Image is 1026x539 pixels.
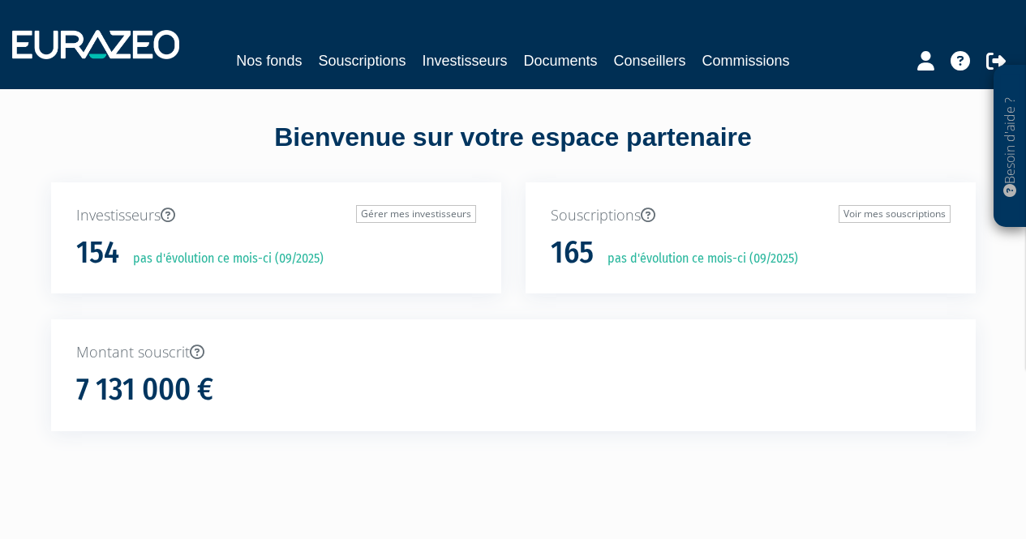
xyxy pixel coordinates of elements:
a: Voir mes souscriptions [839,205,951,223]
a: Commissions [702,49,790,72]
a: Gérer mes investisseurs [356,205,476,223]
h1: 165 [551,236,594,270]
p: pas d'évolution ce mois-ci (09/2025) [596,250,798,268]
img: 1732889491-logotype_eurazeo_blanc_rvb.png [12,30,179,59]
div: Bienvenue sur votre espace partenaire [39,119,988,182]
p: Montant souscrit [76,342,951,363]
a: Investisseurs [422,49,507,72]
p: Besoin d'aide ? [1001,74,1020,220]
h1: 7 131 000 € [76,373,213,407]
a: Conseillers [614,49,686,72]
p: Investisseurs [76,205,476,226]
a: Souscriptions [318,49,406,72]
a: Nos fonds [236,49,302,72]
h1: 154 [76,236,119,270]
p: Souscriptions [551,205,951,226]
p: pas d'évolution ce mois-ci (09/2025) [122,250,324,268]
a: Documents [524,49,598,72]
